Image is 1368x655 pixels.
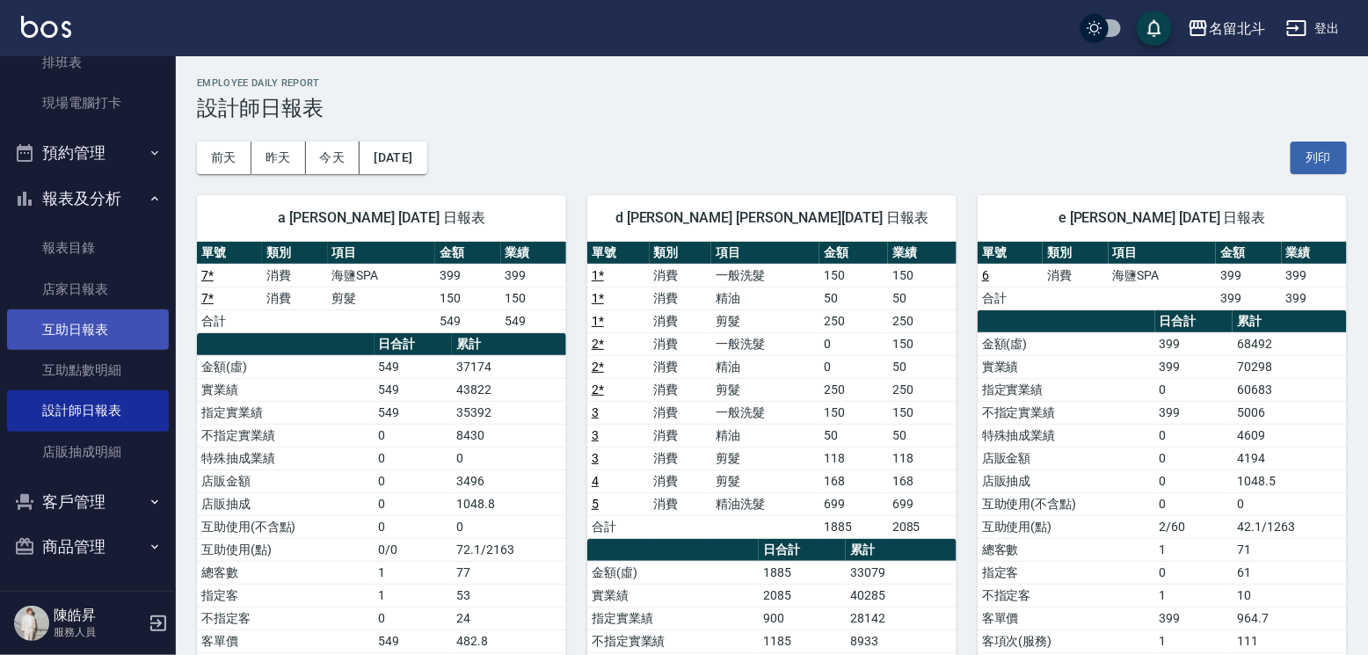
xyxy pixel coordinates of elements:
[978,630,1155,652] td: 客項次(服務)
[7,390,169,431] a: 設計師日報表
[218,209,545,227] span: a [PERSON_NAME] [DATE] 日報表
[1043,264,1108,287] td: 消費
[1155,378,1233,401] td: 0
[452,424,566,447] td: 8430
[846,539,957,562] th: 累計
[1216,242,1281,265] th: 金額
[888,424,957,447] td: 50
[846,584,957,607] td: 40285
[197,630,375,652] td: 客單價
[978,538,1155,561] td: 總客數
[7,350,169,390] a: 互助點數明細
[1282,264,1347,287] td: 399
[819,378,888,401] td: 250
[501,287,566,309] td: 150
[375,515,453,538] td: 0
[435,309,500,332] td: 549
[306,142,360,174] button: 今天
[1209,18,1265,40] div: 名留北斗
[888,287,957,309] td: 50
[711,378,819,401] td: 剪髮
[7,432,169,472] a: 店販抽成明細
[197,538,375,561] td: 互助使用(點)
[982,268,989,282] a: 6
[328,287,436,309] td: 剪髮
[587,515,650,538] td: 合計
[7,228,169,268] a: 報表目錄
[650,401,712,424] td: 消費
[375,469,453,492] td: 0
[1233,378,1347,401] td: 60683
[1279,12,1347,45] button: 登出
[978,561,1155,584] td: 指定客
[197,492,375,515] td: 店販抽成
[888,355,957,378] td: 50
[435,287,500,309] td: 150
[435,264,500,287] td: 399
[197,242,566,333] table: a dense table
[819,401,888,424] td: 150
[650,469,712,492] td: 消費
[452,469,566,492] td: 3496
[14,606,49,641] img: Person
[650,264,712,287] td: 消費
[262,242,327,265] th: 類別
[1155,424,1233,447] td: 0
[978,607,1155,630] td: 客單價
[819,447,888,469] td: 118
[650,287,712,309] td: 消費
[888,447,957,469] td: 118
[978,469,1155,492] td: 店販抽成
[819,469,888,492] td: 168
[759,607,846,630] td: 900
[375,333,453,356] th: 日合計
[1233,607,1347,630] td: 964.7
[592,474,599,488] a: 4
[650,309,712,332] td: 消費
[1233,401,1347,424] td: 5006
[501,264,566,287] td: 399
[54,624,143,640] p: 服務人員
[819,309,888,332] td: 250
[846,630,957,652] td: 8933
[1109,264,1217,287] td: 海鹽SPA
[587,242,650,265] th: 單號
[978,492,1155,515] td: 互助使用(不含點)
[592,405,599,419] a: 3
[846,607,957,630] td: 28142
[1155,310,1233,333] th: 日合計
[819,492,888,515] td: 699
[888,242,957,265] th: 業績
[978,287,1043,309] td: 合計
[452,538,566,561] td: 72.1/2163
[650,492,712,515] td: 消費
[1137,11,1172,46] button: save
[375,630,453,652] td: 549
[978,401,1155,424] td: 不指定實業績
[711,424,819,447] td: 精油
[7,130,169,176] button: 預約管理
[650,424,712,447] td: 消費
[7,42,169,83] a: 排班表
[711,264,819,287] td: 一般洗髮
[978,424,1155,447] td: 特殊抽成業績
[1233,561,1347,584] td: 61
[328,264,436,287] td: 海鹽SPA
[375,584,453,607] td: 1
[197,447,375,469] td: 特殊抽成業績
[375,492,453,515] td: 0
[592,428,599,442] a: 3
[7,269,169,309] a: 店家日報表
[759,539,846,562] th: 日合計
[1233,584,1347,607] td: 10
[501,309,566,332] td: 549
[262,264,327,287] td: 消費
[1233,515,1347,538] td: 42.1/1263
[587,561,759,584] td: 金額(虛)
[888,309,957,332] td: 250
[360,142,426,174] button: [DATE]
[1233,630,1347,652] td: 111
[251,142,306,174] button: 昨天
[1155,561,1233,584] td: 0
[608,209,935,227] span: d [PERSON_NAME] [PERSON_NAME][DATE] 日報表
